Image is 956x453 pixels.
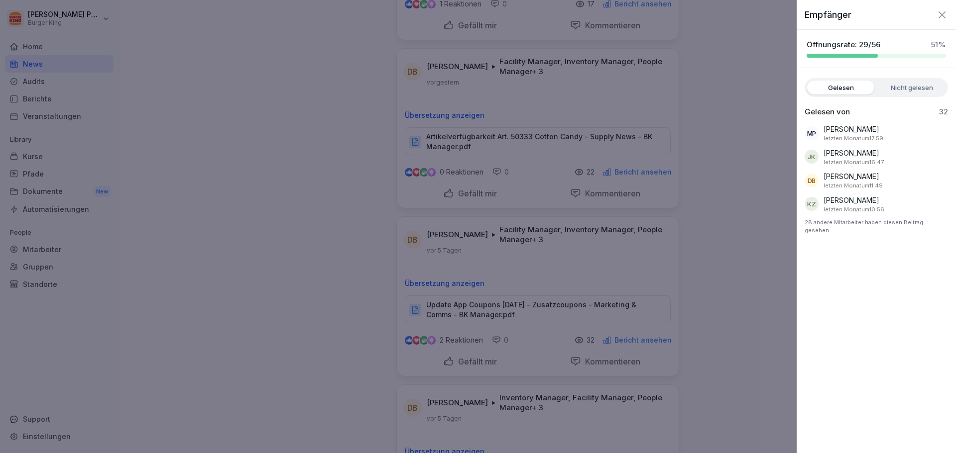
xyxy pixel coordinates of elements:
[805,218,948,234] p: 28 andere Mitarbeiter haben diesen Beitrag gesehen
[824,158,884,167] p: 29. August 2025 um 16:47
[805,8,851,21] p: Empfänger
[824,148,879,158] p: [PERSON_NAME]
[931,40,946,50] p: 51 %
[805,150,819,164] div: JK
[807,81,874,94] label: Gelesen
[824,134,883,143] p: 30. August 2025 um 17:59
[824,181,883,190] p: 31. August 2025 um 11:49
[805,107,850,117] p: Gelesen von
[939,107,948,117] p: 32
[805,197,819,211] div: KZ
[805,174,819,187] div: DB
[824,171,879,181] p: [PERSON_NAME]
[824,124,879,134] p: [PERSON_NAME]
[824,205,884,214] p: 31. August 2025 um 10:56
[805,126,819,140] div: MP
[807,40,880,50] p: Öffnungsrate: 29/56
[878,81,946,94] label: Nicht gelesen
[824,195,879,205] p: [PERSON_NAME]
